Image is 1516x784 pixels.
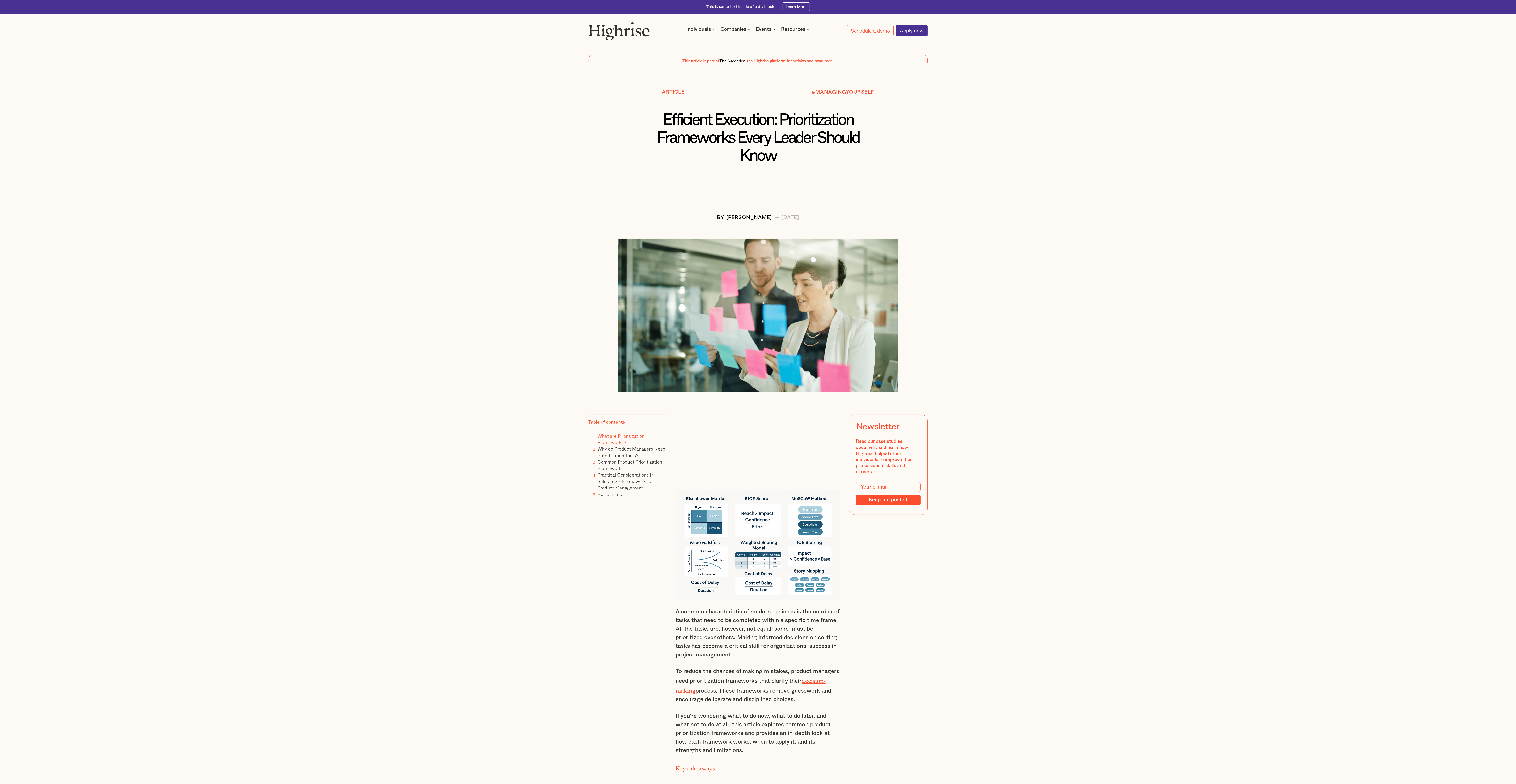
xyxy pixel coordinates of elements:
p: A common characteristic of modern business is the number of tasks that need to be completed withi... [676,608,840,659]
img: Highrise logo [589,22,650,40]
a: Common Product Prioritization Frameworks [598,458,662,472]
a: Apply now [896,25,928,36]
div: Companies [720,27,746,32]
a: What are Prioritization Frameworks? [598,432,645,446]
img: Visual representation of prioritization frameworks for effective decision-making and task management [618,239,898,392]
a: Schedule a demo [847,25,894,36]
div: Individuals [686,27,711,32]
h1: Efficient Execution: Prioritization Frameworks Every Leader Should Know [647,111,869,165]
div: Table of contents [589,419,625,426]
p: ‍ [676,415,840,423]
div: — [774,215,779,220]
div: [DATE] [782,215,799,220]
div: Events [756,27,776,32]
a: Why do Product Managers Need Prioritization Tools? [598,445,666,459]
form: Modal Form [856,482,921,505]
span: This article is part of [683,59,720,63]
div: Newsletter [856,422,900,432]
input: Your e-mail [856,482,921,492]
div: Events [756,27,771,32]
input: Keep me posted [856,495,921,505]
div: [PERSON_NAME] [726,215,772,220]
span: , the Highrise platform for articles and resources. [745,59,834,63]
div: Read our case studies document and learn how Highrise helped other individuals to improve their p... [856,439,921,475]
strong: Key takeaways: [676,765,717,769]
div: Companies [720,27,751,32]
div: Resources [781,27,805,32]
div: BY [717,215,724,220]
a: Practical Considerations in Selecting a Framework for Product Management [598,471,654,491]
div: Resources [781,27,810,32]
a: Bottom Line [598,491,623,498]
span: The Ascender [720,57,745,62]
p: To reduce the chances of making mistakes, product managers need prioritization frameworks that cl... [676,667,840,704]
p: If you're wondering what to do now, what to do later, and what not to do at all, this article exp... [676,712,840,755]
div: #MANAGINGYOURSELF [811,89,874,95]
div: Individuals [686,27,716,32]
div: Article [662,89,685,95]
div: This is some text inside of a div block. [706,4,775,10]
a: Learn More [783,2,810,11]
